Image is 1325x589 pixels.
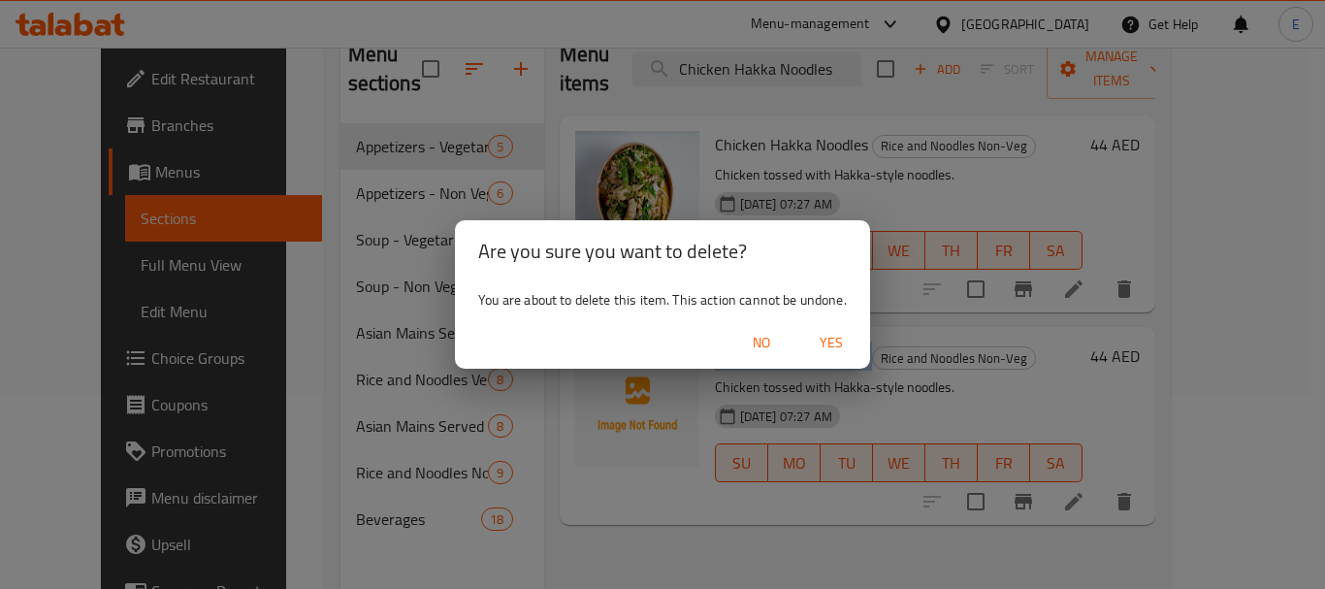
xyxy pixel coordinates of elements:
button: No [730,325,792,361]
span: Yes [808,331,855,355]
button: Yes [800,325,862,361]
h2: Are you sure you want to delete? [478,236,847,267]
span: No [738,331,785,355]
div: You are about to delete this item. This action cannot be undone. [455,282,870,317]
